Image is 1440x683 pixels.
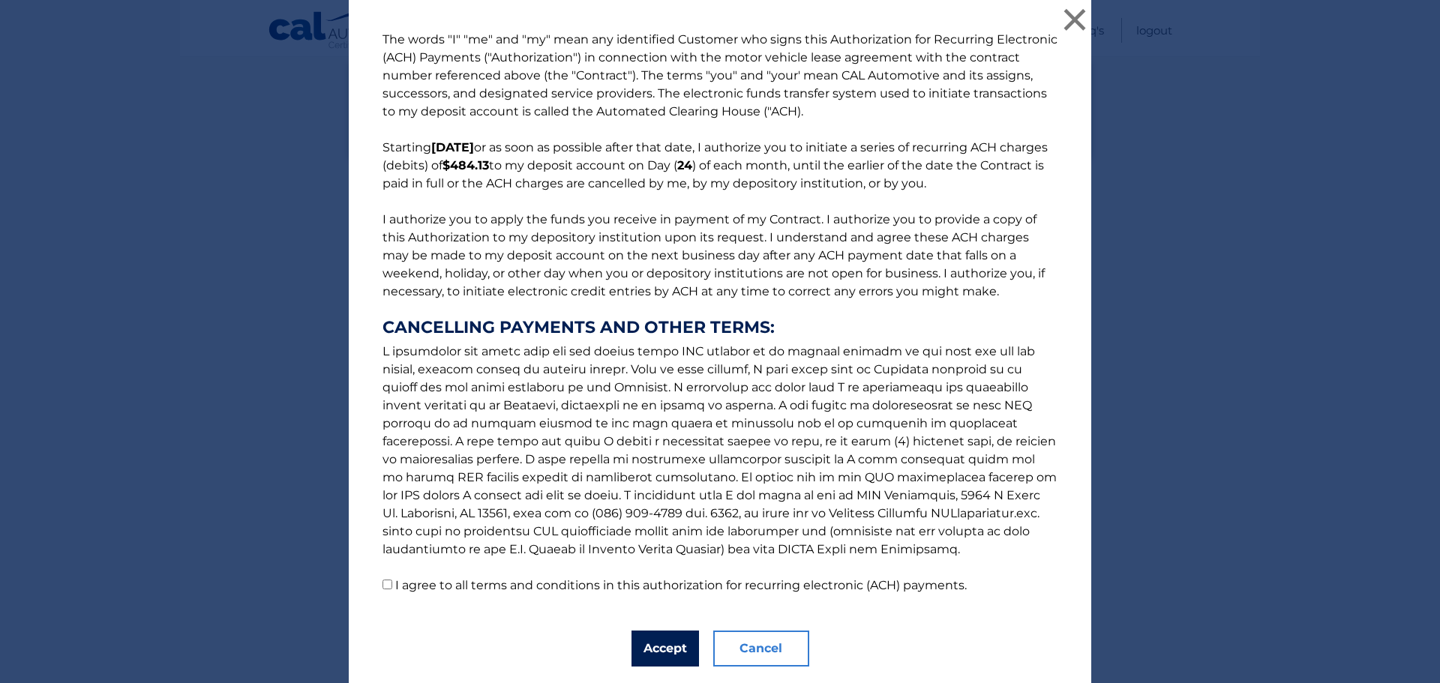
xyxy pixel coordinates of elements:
[367,31,1072,595] p: The words "I" "me" and "my" mean any identified Customer who signs this Authorization for Recurri...
[631,631,699,667] button: Accept
[677,158,692,172] b: 24
[431,140,474,154] b: [DATE]
[442,158,489,172] b: $484.13
[382,319,1057,337] strong: CANCELLING PAYMENTS AND OTHER TERMS:
[1060,4,1090,34] button: ×
[713,631,809,667] button: Cancel
[395,578,967,592] label: I agree to all terms and conditions in this authorization for recurring electronic (ACH) payments.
